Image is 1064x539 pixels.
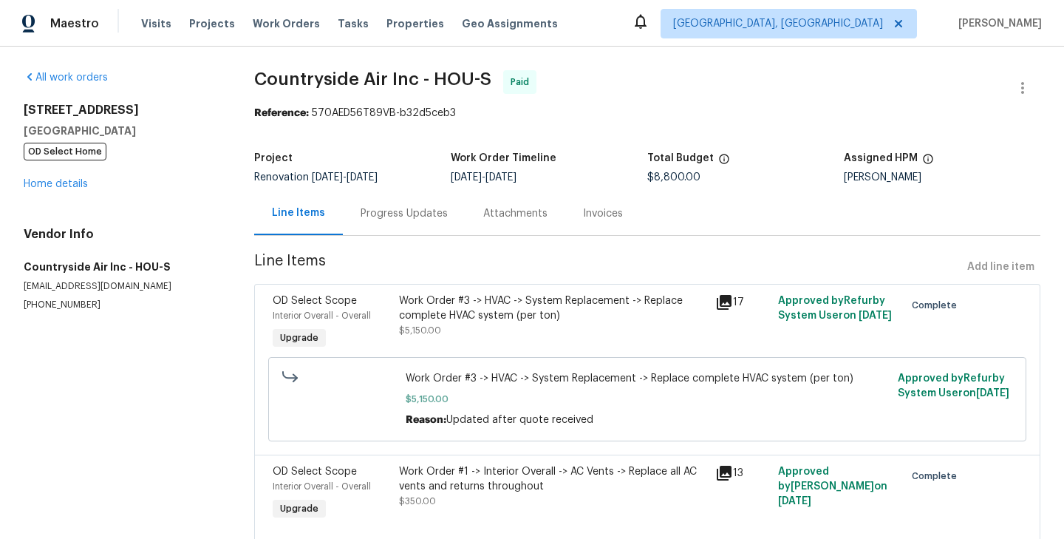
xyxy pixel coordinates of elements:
h5: Assigned HPM [844,153,918,163]
span: The total cost of line items that have been proposed by Opendoor. This sum includes line items th... [718,153,730,172]
span: [DATE] [312,172,343,183]
div: 13 [715,464,769,482]
span: Approved by [PERSON_NAME] on [778,467,887,506]
a: Home details [24,179,88,189]
span: Upgrade [274,330,324,345]
span: Approved by Refurby System User on [898,373,1009,399]
span: Tasks [338,18,369,29]
span: [PERSON_NAME] [952,16,1042,31]
span: [DATE] [778,496,811,506]
span: [GEOGRAPHIC_DATA], [GEOGRAPHIC_DATA] [673,16,883,31]
span: $5,150.00 [406,392,889,407]
span: Properties [386,16,444,31]
span: [DATE] [485,172,516,183]
div: Attachments [483,206,548,221]
span: [DATE] [347,172,378,183]
div: Invoices [583,206,623,221]
h5: Countryside Air Inc - HOU-S [24,260,219,274]
span: [DATE] [976,388,1009,399]
h4: Vendor Info [24,227,219,242]
span: $350.00 [399,497,436,506]
span: Work Order #3 -> HVAC -> System Replacement -> Replace complete HVAC system (per ton) [406,371,889,386]
h5: Work Order Timeline [451,153,556,163]
div: Work Order #3 -> HVAC -> System Replacement -> Replace complete HVAC system (per ton) [399,294,706,323]
div: 570AED56T89VB-b32d5ceb3 [254,106,1040,121]
span: Work Orders [253,16,320,31]
span: Renovation [254,172,378,183]
span: Maestro [50,16,99,31]
span: Countryside Air Inc - HOU-S [254,70,491,88]
span: OD Select Scope [273,296,357,306]
span: [DATE] [451,172,482,183]
span: Interior Overall - Overall [273,311,371,320]
span: Updated after quote received [446,415,593,425]
span: Projects [189,16,235,31]
div: Line Items [272,206,325,220]
span: OD Select Home [24,143,106,160]
h5: [GEOGRAPHIC_DATA] [24,123,219,138]
span: - [451,172,516,183]
a: All work orders [24,72,108,83]
span: Interior Overall - Overall [273,482,371,491]
span: OD Select Scope [273,467,357,477]
span: Geo Assignments [462,16,558,31]
h5: Project [254,153,293,163]
div: 17 [715,294,769,311]
span: Upgrade [274,501,324,516]
span: Reason: [406,415,446,425]
span: Approved by Refurby System User on [778,296,892,321]
div: [PERSON_NAME] [844,172,1040,183]
b: Reference: [254,108,309,118]
span: $8,800.00 [647,172,700,183]
span: Complete [912,469,963,484]
p: [PHONE_NUMBER] [24,299,219,311]
span: [DATE] [859,311,892,321]
span: Complete [912,298,963,313]
span: The hpm assigned to this work order. [922,153,934,172]
h2: [STREET_ADDRESS] [24,103,219,118]
div: Progress Updates [361,206,448,221]
span: $5,150.00 [399,326,441,335]
span: Line Items [254,254,961,281]
span: Paid [511,75,535,89]
div: Work Order #1 -> Interior Overall -> AC Vents -> Replace all AC vents and returns throughout [399,464,706,494]
span: Visits [141,16,171,31]
h5: Total Budget [647,153,714,163]
span: - [312,172,378,183]
p: [EMAIL_ADDRESS][DOMAIN_NAME] [24,280,219,293]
